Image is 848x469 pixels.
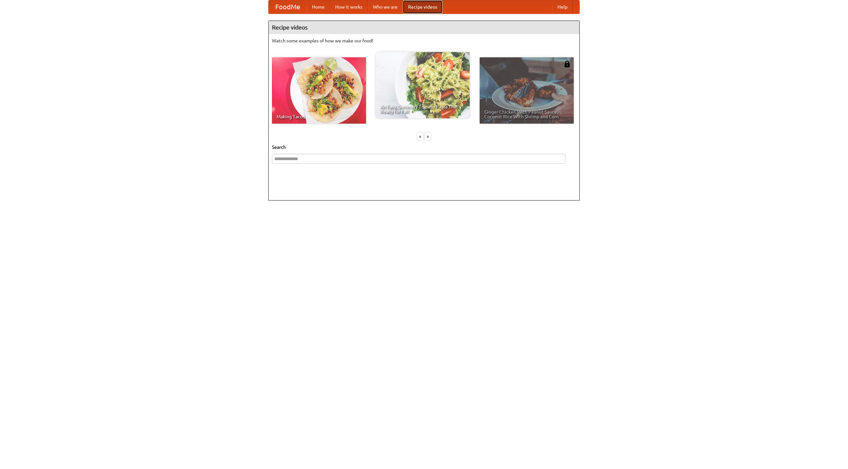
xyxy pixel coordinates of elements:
a: FoodMe [269,0,307,14]
a: Recipe videos [403,0,443,14]
div: « [417,132,423,141]
img: 483408.png [564,61,570,67]
a: Making Tacos [272,57,366,124]
a: Help [552,0,573,14]
h5: Search [272,144,576,150]
span: An Easy, Summery Tomato Pasta That's Ready for Fall [380,104,465,114]
a: An Easy, Summery Tomato Pasta That's Ready for Fall [376,52,470,118]
a: How it works [330,0,368,14]
a: Who we are [368,0,403,14]
div: » [425,132,431,141]
a: Home [307,0,330,14]
p: Watch some examples of how we make our food! [272,37,576,44]
h4: Recipe videos [269,21,579,34]
span: Making Tacos [277,114,361,119]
